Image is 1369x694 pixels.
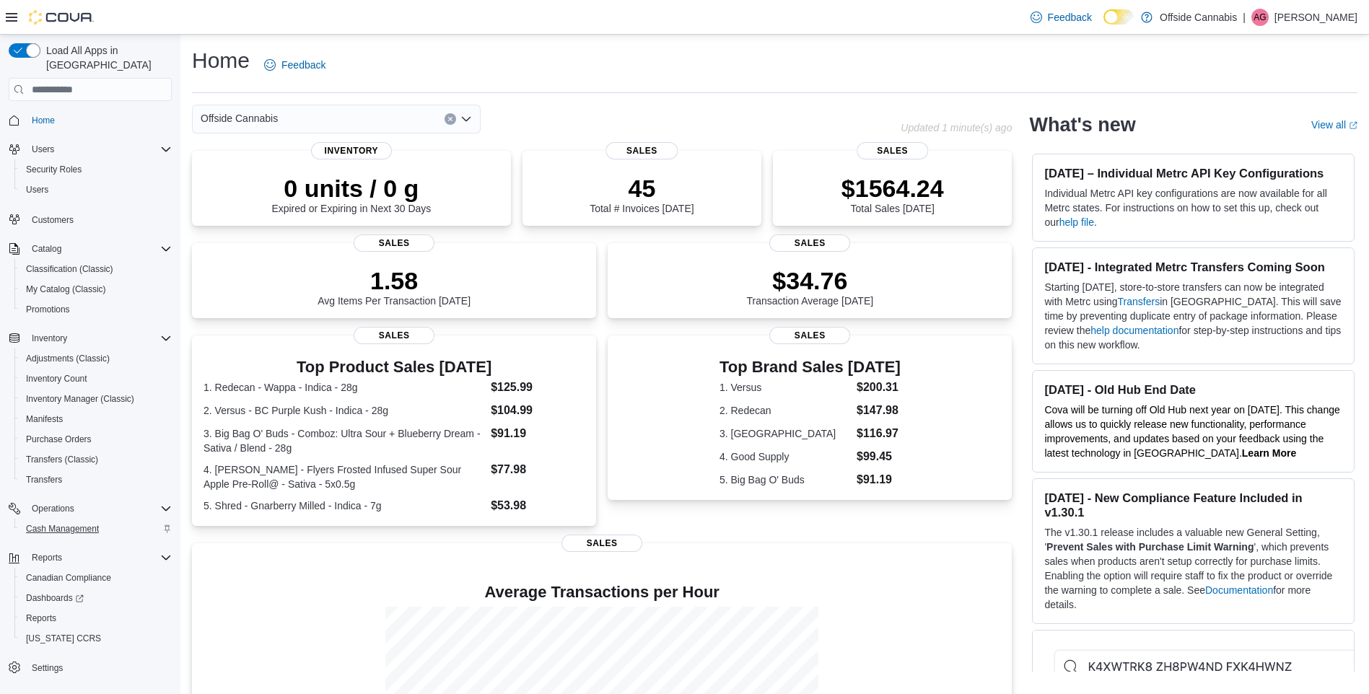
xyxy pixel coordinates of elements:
span: Reports [26,549,172,566]
span: Users [20,181,172,198]
span: Users [32,144,54,155]
button: Manifests [14,409,178,429]
dt: 3. [GEOGRAPHIC_DATA] [720,426,851,441]
span: Inventory Count [26,373,87,385]
dt: 4. [PERSON_NAME] - Flyers Frosted Infused Super Sour Apple Pre-Roll@ - Sativa - 5x0.5g [204,462,485,491]
a: Dashboards [14,588,178,608]
button: Adjustments (Classic) [14,348,178,369]
h3: [DATE] – Individual Metrc API Key Configurations [1044,166,1342,180]
p: Updated 1 minute(s) ago [901,122,1012,133]
span: Transfers [26,474,62,486]
dd: $91.19 [491,425,585,442]
span: Sales [769,234,850,252]
span: Feedback [281,58,325,72]
button: Catalog [3,239,178,259]
a: Adjustments (Classic) [20,350,115,367]
button: Transfers [14,470,178,490]
dt: 5. Shred - Gnarberry Milled - Indica - 7g [204,498,485,513]
dt: 4. Good Supply [720,449,851,464]
div: Expired or Expiring in Next 30 Days [271,174,431,214]
p: Starting [DATE], store-to-store transfers can now be integrated with Metrc using in [GEOGRAPHIC_D... [1044,280,1342,352]
span: Promotions [20,301,172,318]
a: Documentation [1205,584,1273,596]
div: Avg Items Per Transaction [DATE] [318,266,471,307]
p: Individual Metrc API key configurations are now available for all Metrc states. For instructions ... [1044,186,1342,229]
span: Home [32,115,55,126]
button: Users [14,180,178,200]
button: Classification (Classic) [14,259,178,279]
dt: 2. Versus - BC Purple Kush - Indica - 28g [204,403,485,418]
a: Customers [26,211,79,229]
div: Total Sales [DATE] [841,174,944,214]
button: Operations [26,500,80,517]
span: [US_STATE] CCRS [26,633,101,644]
span: Catalog [26,240,172,258]
h1: Home [192,46,250,75]
button: Home [3,110,178,131]
span: Inventory Manager (Classic) [20,390,172,408]
dd: $99.45 [857,448,901,465]
div: Total # Invoices [DATE] [590,174,694,214]
button: Canadian Compliance [14,568,178,588]
span: Settings [26,659,172,677]
p: | [1243,9,1246,26]
span: Customers [26,210,172,228]
h3: [DATE] - New Compliance Feature Included in v1.30.1 [1044,491,1342,519]
button: Transfers (Classic) [14,449,178,470]
button: Inventory Manager (Classic) [14,389,178,409]
span: My Catalog (Classic) [26,284,106,295]
h2: What's new [1029,113,1135,136]
span: Operations [26,500,172,517]
span: Transfers [20,471,172,488]
button: Purchase Orders [14,429,178,449]
dt: 2. Redecan [720,403,851,418]
span: Manifests [20,410,172,428]
button: [US_STATE] CCRS [14,628,178,649]
button: Cash Management [14,519,178,539]
dd: $77.98 [491,461,585,478]
span: Catalog [32,243,61,255]
a: Reports [20,610,62,627]
span: Reports [20,610,172,627]
button: Inventory [26,330,73,347]
span: Manifests [26,413,63,425]
span: Inventory Manager (Classic) [26,393,134,405]
strong: Prevent Sales with Purchase Limit Warning [1046,541,1254,553]
p: $34.76 [747,266,874,295]
span: Inventory [311,142,392,159]
dd: $53.98 [491,497,585,514]
p: 1.58 [318,266,471,295]
a: Feedback [1025,3,1098,32]
span: Inventory [32,333,67,344]
span: Cova will be turning off Old Hub next year on [DATE]. This change allows us to quickly release ne... [1044,404,1339,459]
span: Classification (Classic) [26,263,113,275]
div: Transaction Average [DATE] [747,266,874,307]
a: Users [20,181,54,198]
span: Canadian Compliance [20,569,172,587]
svg: External link [1349,121,1357,130]
button: Users [26,141,60,158]
span: Classification (Classic) [20,260,172,278]
span: Sales [561,535,642,552]
a: Promotions [20,301,76,318]
span: Cash Management [26,523,99,535]
span: Reports [32,552,62,563]
dt: 3. Big Bag O' Buds - Comboz: Ultra Sour + Blueberry Dream - Sativa / Blend - 28g [204,426,485,455]
a: [US_STATE] CCRS [20,630,107,647]
a: View allExternal link [1311,119,1357,131]
span: Reports [26,612,56,624]
dd: $116.97 [857,425,901,442]
button: Users [3,139,178,159]
img: Cova [29,10,94,25]
a: Canadian Compliance [20,569,117,587]
a: Feedback [258,50,331,79]
a: help file [1059,216,1094,228]
h3: [DATE] - Old Hub End Date [1044,382,1342,397]
p: [PERSON_NAME] [1274,9,1357,26]
input: Dark Mode [1103,9,1134,25]
button: Promotions [14,299,178,320]
a: Learn More [1242,447,1296,459]
button: Operations [3,498,178,519]
p: 0 units / 0 g [271,174,431,203]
